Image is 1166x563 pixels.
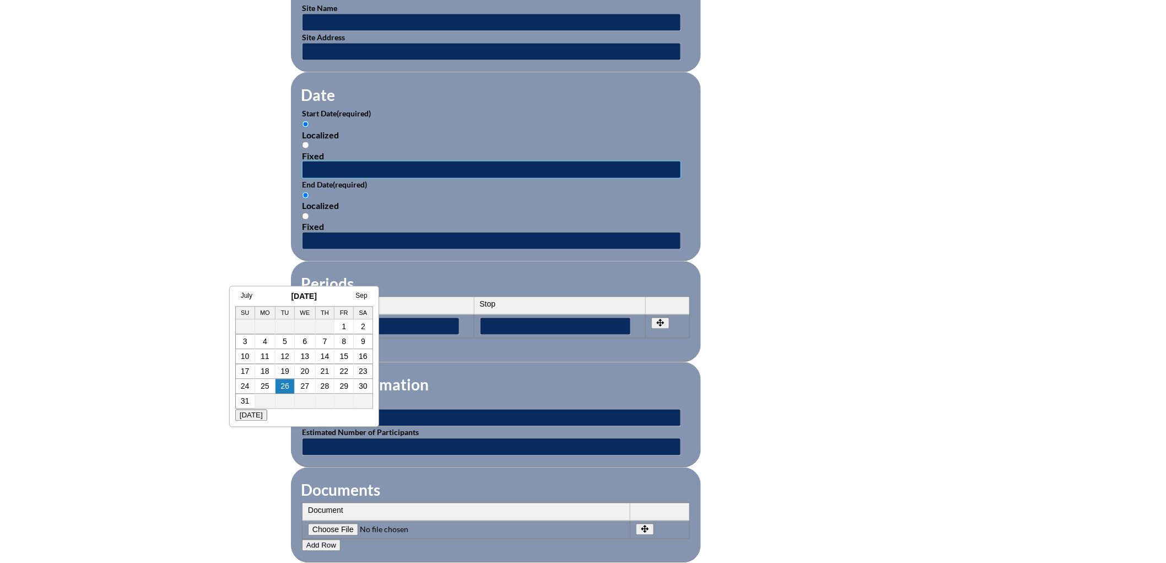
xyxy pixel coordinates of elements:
a: 24 [241,382,250,391]
a: 17 [241,367,250,376]
a: 7 [323,337,327,346]
label: Estimated Number of Participants [302,428,419,437]
th: Sa [354,307,373,320]
th: Mo [255,307,276,320]
th: Fr [334,307,354,320]
a: 4 [263,337,267,346]
a: 23 [359,367,368,376]
th: Document [303,503,630,521]
a: July [241,292,252,300]
a: 18 [261,367,269,376]
a: 31 [241,397,250,406]
h3: [DATE] [235,292,373,301]
a: 26 [280,382,289,391]
a: 15 [340,352,349,361]
button: Add Row [302,540,341,551]
div: Fixed [302,151,690,161]
button: [DATE] [235,410,267,421]
a: 21 [321,367,330,376]
input: Fixed [302,142,309,149]
a: 6 [303,337,307,346]
a: 22 [340,367,349,376]
th: We [295,307,316,320]
input: Fixed [302,213,309,220]
div: Fixed [302,222,690,232]
a: 25 [261,382,269,391]
a: 3 [243,337,247,346]
input: Localized [302,121,309,128]
a: 30 [359,382,368,391]
legend: Date [300,85,336,104]
label: Start Date [302,109,371,118]
a: 2 [361,323,365,331]
a: 9 [361,337,365,346]
th: Start [303,297,474,315]
label: End Date [302,180,367,189]
input: Localized [302,192,309,199]
a: 20 [301,367,310,376]
th: Th [316,307,335,320]
a: 8 [342,337,346,346]
legend: Documents [300,481,381,500]
a: 19 [280,367,289,376]
a: 13 [301,352,310,361]
th: Tu [276,307,295,320]
a: 14 [321,352,330,361]
label: Site Address [302,33,345,42]
div: Localized [302,130,690,140]
a: 29 [340,382,349,391]
th: Su [236,307,255,320]
legend: Periods [300,275,355,293]
span: (required) [333,180,367,189]
span: (required) [337,109,371,118]
th: Stop [474,297,646,315]
div: Localized [302,201,690,211]
a: Sep [355,292,367,300]
a: 16 [359,352,368,361]
a: 28 [321,382,330,391]
a: 27 [301,382,310,391]
a: 1 [342,323,346,331]
a: 5 [283,337,287,346]
a: 11 [261,352,269,361]
a: 12 [280,352,289,361]
a: 10 [241,352,250,361]
label: Site Name [302,3,337,13]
